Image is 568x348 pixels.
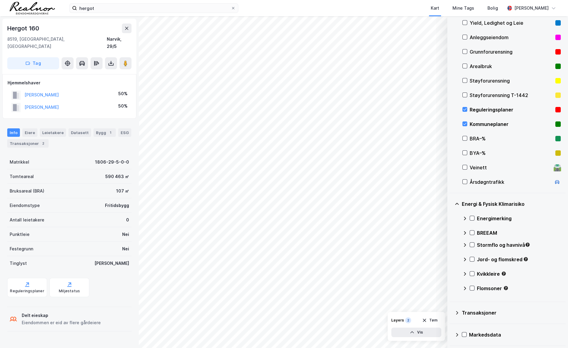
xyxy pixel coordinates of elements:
[391,318,404,323] div: Layers
[10,158,29,166] div: Matrikkel
[469,331,561,338] div: Markedsdata
[7,24,40,33] div: Hergot 160
[10,2,55,14] img: realnor-logo.934646d98de889bb5806.png
[477,285,561,292] div: Flomsoner
[538,319,568,348] div: Kontrollprogram for chat
[22,312,101,319] div: Delt eieskap
[118,90,128,97] div: 50%
[10,202,40,209] div: Eiendomstype
[10,231,30,238] div: Punktleie
[470,92,553,99] div: Støyforurensning T-1442
[470,178,551,186] div: Årsdøgntrafikk
[462,200,561,208] div: Energi & Fysisk Klimarisiko
[10,216,44,224] div: Antall leietakere
[462,309,561,316] div: Transaksjoner
[405,317,411,323] div: 2
[94,128,116,137] div: Bygg
[477,270,561,277] div: Kvikkleire
[10,260,27,267] div: Tinglyst
[10,187,44,195] div: Bruksareal (BRA)
[95,158,129,166] div: 1806-29-5-0-0
[553,164,561,171] div: 🛣️
[391,328,441,337] button: Vis
[487,5,498,12] div: Bolig
[122,245,129,252] div: Nei
[7,57,59,69] button: Tag
[418,315,441,325] button: Tøm
[122,231,129,238] div: Nei
[501,271,506,276] div: Tooltip anchor
[7,139,49,148] div: Transaksjoner
[470,135,553,142] div: BRA–%
[470,19,553,27] div: Yield, Ledighet og Leie
[22,128,37,137] div: Eiere
[452,5,474,12] div: Mine Tags
[118,128,131,137] div: ESG
[470,164,551,171] div: Veinett
[59,289,80,293] div: Miljøstatus
[477,215,561,222] div: Energimerking
[10,289,44,293] div: Reguleringsplaner
[10,245,33,252] div: Festegrunn
[118,102,128,110] div: 50%
[477,241,561,249] div: Stormflo og havnivå
[538,319,568,348] iframe: Chat Widget
[523,256,528,262] div: Tooltip anchor
[40,140,46,146] div: 2
[7,36,107,50] div: 8519, [GEOGRAPHIC_DATA], [GEOGRAPHIC_DATA]
[126,216,129,224] div: 0
[477,229,561,237] div: BREEAM
[10,173,34,180] div: Tomteareal
[431,5,439,12] div: Kart
[68,128,91,137] div: Datasett
[22,319,101,326] div: Eiendommen er eid av flere gårdeiere
[107,130,113,136] div: 1
[514,5,549,12] div: [PERSON_NAME]
[503,285,509,291] div: Tooltip anchor
[77,4,231,13] input: Søk på adresse, matrikkel, gårdeiere, leietakere eller personer
[470,63,553,70] div: Arealbruk
[105,202,129,209] div: Fritidsbygg
[8,79,131,86] div: Hjemmelshaver
[470,48,553,55] div: Grunnforurensning
[7,128,20,137] div: Info
[477,256,561,263] div: Jord- og flomskred
[107,36,132,50] div: Narvik, 29/5
[470,106,553,113] div: Reguleringsplaner
[40,128,66,137] div: Leietakere
[470,149,553,157] div: BYA–%
[116,187,129,195] div: 107 ㎡
[105,173,129,180] div: 590 463 ㎡
[470,77,553,84] div: Støyforurensning
[525,242,530,247] div: Tooltip anchor
[470,121,553,128] div: Kommuneplaner
[94,260,129,267] div: [PERSON_NAME]
[470,34,553,41] div: Anleggseiendom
